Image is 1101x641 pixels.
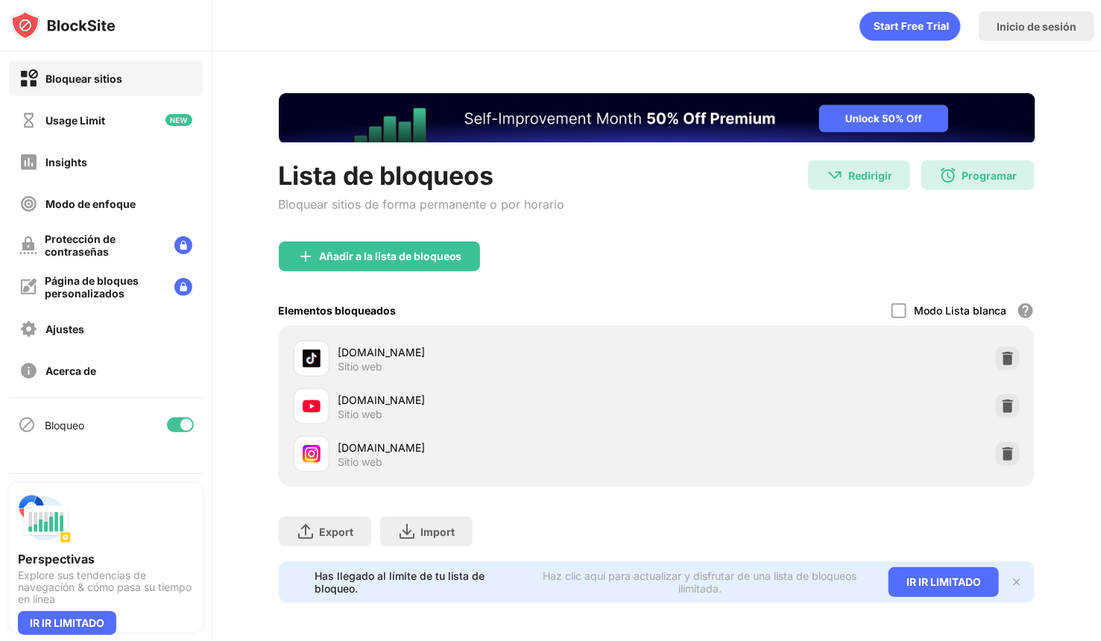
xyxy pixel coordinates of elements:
[19,69,38,88] img: block-on.svg
[45,419,84,432] div: Bloqueo
[997,20,1076,33] div: Inicio de sesión
[19,153,38,171] img: insights-off.svg
[319,525,353,538] div: Export
[338,440,657,455] div: [DOMAIN_NAME]
[1011,576,1023,588] img: x-button.svg
[19,195,38,213] img: focus-off.svg
[174,236,192,254] img: lock-menu.svg
[45,274,163,300] div: Página de bloques personalizados
[165,114,192,126] img: new-icon.svg
[279,304,397,317] div: Elementos bloqueados
[45,198,136,210] div: Modo de enfoque
[279,93,1035,142] iframe: Banner
[338,408,383,421] div: Sitio web
[338,344,657,360] div: [DOMAIN_NAME]
[10,10,116,40] img: logo-blocksite.svg
[303,397,321,415] img: favicons
[45,323,84,335] div: Ajustes
[859,11,961,41] div: animation
[279,160,565,191] div: Lista de bloqueos
[18,569,194,605] div: Explore sus tendencias de navegación & cómo pasa su tiempo en línea
[45,364,96,377] div: Acerca de
[848,169,892,182] div: Redirigir
[18,416,36,434] img: blocking-icon.svg
[19,236,37,254] img: password-protection-off.svg
[303,350,321,367] img: favicons
[338,455,383,469] div: Sitio web
[338,360,383,373] div: Sitio web
[174,278,192,296] img: lock-menu.svg
[45,114,105,127] div: Usage Limit
[45,233,163,258] div: Protección de contraseñas
[315,569,520,595] div: Has llegado al límite de tu lista de bloqueo.
[889,567,999,597] div: IR IR LIMITADO
[45,72,122,85] div: Bloquear sitios
[18,552,194,566] div: Perspectivas
[279,197,565,212] div: Bloquear sitios de forma permanente o por horario
[338,392,657,408] div: [DOMAIN_NAME]
[19,361,38,380] img: about-off.svg
[18,611,116,635] div: IR IR LIMITADO
[19,320,38,338] img: settings-off.svg
[18,492,72,546] img: push-insights.svg
[529,569,871,595] div: Haz clic aquí para actualizar y disfrutar de una lista de bloqueos ilimitada.
[45,156,87,168] div: Insights
[420,525,455,538] div: Import
[19,111,38,130] img: time-usage-off.svg
[914,304,1006,317] div: Modo Lista blanca
[303,445,321,463] img: favicons
[19,278,37,296] img: customize-block-page-off.svg
[962,169,1017,182] div: Programar
[319,250,462,262] div: Añadir a la lista de bloqueos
